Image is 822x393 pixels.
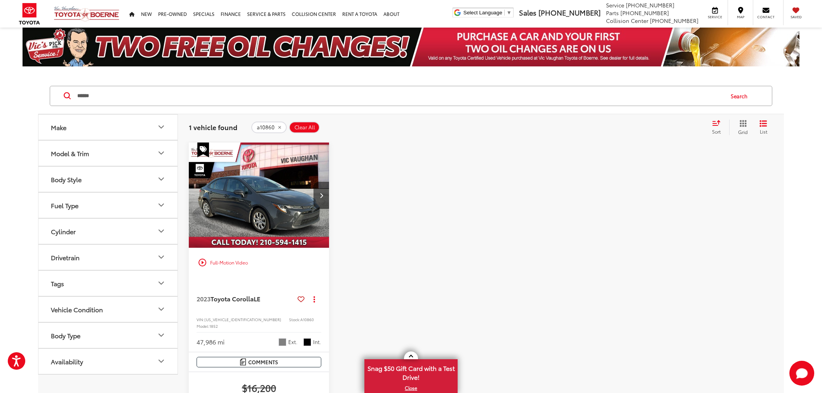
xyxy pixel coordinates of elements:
span: Select Language [463,10,502,16]
button: Model & TrimModel & Trim [38,141,178,166]
span: dropdown dots [313,296,315,302]
button: Search [723,86,759,106]
span: Snag $50 Gift Card with a Test Drive! [365,360,457,384]
span: [US_VEHICLE_IDENTIFICATION_NUMBER] [204,316,281,322]
div: Vehicle Condition [51,306,103,313]
span: Stock: [289,316,300,322]
span: List [759,128,767,135]
img: Two Free Oil Change Vic Vaughan Toyota of Boerne Boerne TX [23,28,799,66]
span: a10860 [257,124,275,130]
span: [PHONE_NUMBER] [620,9,669,17]
div: Vehicle Condition [157,304,166,314]
div: Body Type [157,330,166,340]
span: Gray [279,338,286,346]
span: Int. [313,338,321,346]
span: 2023 [197,294,211,303]
div: 47,986 mi [197,337,225,346]
span: Collision Center [606,17,648,24]
img: Vic Vaughan Toyota of Boerne [54,6,120,22]
div: 2023 Toyota Corolla LE 0 [188,143,330,248]
span: Black [303,338,311,346]
a: 2023Toyota CorollaLE [197,294,294,303]
div: Cylinder [51,228,76,235]
div: Availability [157,356,166,366]
span: 1 vehicle found [189,122,237,132]
span: Model: [197,323,209,329]
span: Service [706,14,724,19]
span: Toyota Corolla [211,294,254,303]
span: [PHONE_NUMBER] [626,1,674,9]
button: Fuel TypeFuel Type [38,193,178,218]
button: Clear All [289,122,320,133]
span: Parts [606,9,619,17]
button: Select sort value [708,120,729,135]
div: Tags [51,280,64,287]
span: Saved [787,14,805,19]
span: Contact [757,14,775,19]
span: Sales [519,7,536,17]
span: [PHONE_NUMBER] [650,17,698,24]
button: CylinderCylinder [38,219,178,244]
span: Sort [712,128,721,135]
button: Body StyleBody Style [38,167,178,192]
div: Drivetrain [51,254,80,261]
span: LE [254,294,260,303]
button: Vehicle ConditionVehicle Condition [38,297,178,322]
button: DrivetrainDrivetrain [38,245,178,270]
div: Model & Trim [157,148,166,158]
a: 2023 Toyota Corolla LE2023 Toyota Corolla LE2023 Toyota Corolla LE2023 Toyota Corolla LE [188,143,330,248]
span: ▼ [507,10,512,16]
span: Special [197,143,209,157]
div: Model & Trim [51,150,89,157]
button: MakeMake [38,115,178,140]
div: Fuel Type [157,200,166,210]
span: Comments [248,358,278,366]
span: Service [606,1,624,9]
button: List View [754,120,773,135]
span: Map [732,14,749,19]
button: Comments [197,357,321,367]
span: 1852 [209,323,218,329]
div: Drivetrain [157,252,166,262]
span: Ext. [288,338,298,346]
img: 2023 Toyota Corolla LE [188,143,330,249]
div: Make [51,123,66,131]
span: Clear All [294,124,315,130]
button: Actions [308,292,321,306]
a: Select Language​ [463,10,512,16]
span: VIN: [197,316,204,322]
span: Grid [738,129,748,135]
button: AvailabilityAvailability [38,349,178,374]
span: A10860 [300,316,314,322]
div: Availability [51,358,83,365]
span: [PHONE_NUMBER] [538,7,601,17]
button: Toggle Chat Window [789,361,814,386]
div: Tags [157,278,166,288]
div: Body Style [157,174,166,184]
input: Search by Make, Model, or Keyword [77,87,723,105]
div: Body Style [51,176,82,183]
button: Next image [313,182,329,209]
div: Cylinder [157,226,166,236]
button: Grid View [729,120,754,135]
div: Body Type [51,332,80,339]
svg: Start Chat [789,361,814,386]
button: TagsTags [38,271,178,296]
div: Fuel Type [51,202,78,209]
button: remove a10860 [251,122,287,133]
img: Comments [240,358,246,365]
div: Make [157,122,166,132]
button: Body TypeBody Type [38,323,178,348]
